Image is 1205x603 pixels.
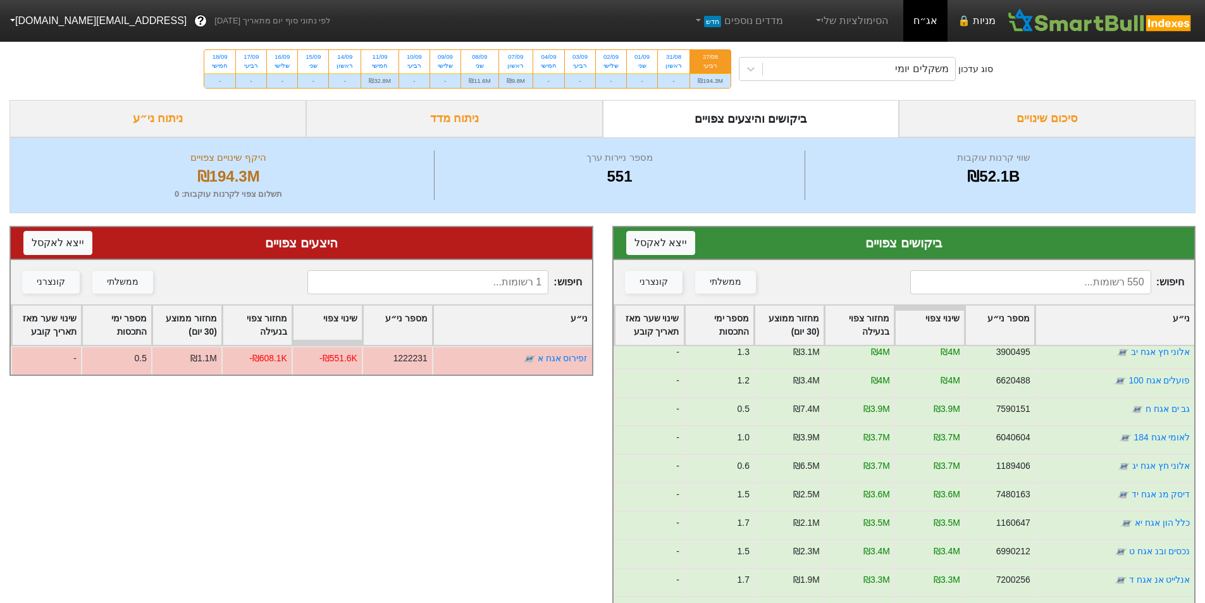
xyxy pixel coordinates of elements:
div: ראשון [337,61,353,70]
div: רביעי [407,61,422,70]
div: ₪3.4M [933,545,960,558]
div: ראשון [507,61,525,70]
div: 6620488 [996,374,1030,387]
div: ₪3.4M [863,545,889,558]
a: אלוני חץ אגח יב [1130,347,1190,357]
img: tase link [1114,375,1127,387]
img: tase link [1117,460,1130,473]
div: 1.3 [737,345,749,359]
div: - [614,568,684,596]
div: ביקושים צפויים [626,233,1182,252]
div: -₪608.1K [249,352,287,365]
div: - [565,73,595,88]
div: - [614,539,684,568]
div: Toggle SortBy [152,306,221,345]
div: חמישי [369,61,391,70]
div: 16/09 [275,53,290,61]
div: ₪3.9M [793,431,819,444]
div: - [614,482,684,511]
div: ₪194.3M [690,73,731,88]
img: tase link [523,352,536,365]
button: קונצרני [22,271,80,294]
div: 17/09 [244,53,259,61]
div: 02/09 [603,53,619,61]
a: מדדים נוספיםחדש [688,8,788,34]
div: 1.2 [737,374,749,387]
div: סיכום שינויים [899,100,1196,137]
div: ₪2.1M [793,516,819,530]
div: - [298,73,328,88]
div: Toggle SortBy [433,306,592,345]
div: 1160647 [996,516,1030,530]
div: 7200256 [996,573,1030,587]
div: 3900495 [996,345,1030,359]
div: 1.5 [737,545,749,558]
div: ניתוח ני״ע [9,100,306,137]
div: ₪3.3M [933,573,960,587]
div: - [430,73,460,88]
div: תשלום צפוי לקרנות עוקבות : 0 [26,188,431,201]
div: שני [469,61,491,70]
div: ₪7.4M [793,402,819,416]
div: ₪6.5M [793,459,819,473]
div: - [614,397,684,425]
div: - [614,340,684,368]
div: - [533,73,564,88]
div: - [236,73,266,88]
div: Toggle SortBy [895,306,964,345]
img: tase link [1130,403,1143,416]
div: 31/08 [665,53,682,61]
div: ₪4M [941,345,960,359]
img: tase link [1116,488,1129,501]
div: שני [306,61,321,70]
div: 18/09 [212,53,228,61]
a: אנלייט אנ אגח ד [1128,575,1190,585]
div: 6040604 [996,431,1030,444]
div: 0.6 [737,459,749,473]
a: הסימולציות שלי [808,8,893,34]
div: Toggle SortBy [1035,306,1194,345]
div: ₪3.1M [793,345,819,359]
div: 04/09 [541,53,557,61]
div: 1.7 [737,516,749,530]
div: 7590151 [996,402,1030,416]
div: שלישי [438,61,453,70]
div: ₪3.3M [863,573,889,587]
div: ₪3.6M [933,488,960,501]
button: ממשלתי [695,271,756,294]
div: Toggle SortBy [685,306,754,345]
div: 7480163 [996,488,1030,501]
div: 09/09 [438,53,453,61]
div: ₪4M [870,345,889,359]
div: - [267,73,297,88]
div: ₪9.8M [499,73,533,88]
div: סוג עדכון [958,63,993,76]
div: 03/09 [572,53,588,61]
div: Toggle SortBy [825,306,894,345]
div: ₪3.5M [933,516,960,530]
div: היקף שינויים צפויים [26,151,431,165]
button: קונצרני [625,271,683,294]
div: 08/09 [469,53,491,61]
div: 07/09 [507,53,525,61]
img: tase link [1114,574,1127,587]
div: Toggle SortBy [293,306,362,345]
div: שני [634,61,650,70]
div: קונצרני [37,275,65,289]
div: ממשלתי [710,275,741,289]
div: ₪3.7M [863,459,889,473]
img: tase link [1120,517,1132,530]
div: 14/09 [337,53,353,61]
div: 0.5 [135,352,147,365]
div: - [204,73,235,88]
div: ₪3.9M [933,402,960,416]
img: tase link [1116,346,1128,359]
a: נכסים ובנ אגח ט [1128,546,1190,556]
div: היצעים צפויים [23,233,579,252]
div: שלישי [603,61,619,70]
div: חמישי [212,61,228,70]
div: משקלים יומי [895,61,948,77]
div: 1189406 [996,459,1030,473]
span: חדש [704,16,721,27]
div: ₪3.6M [863,488,889,501]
